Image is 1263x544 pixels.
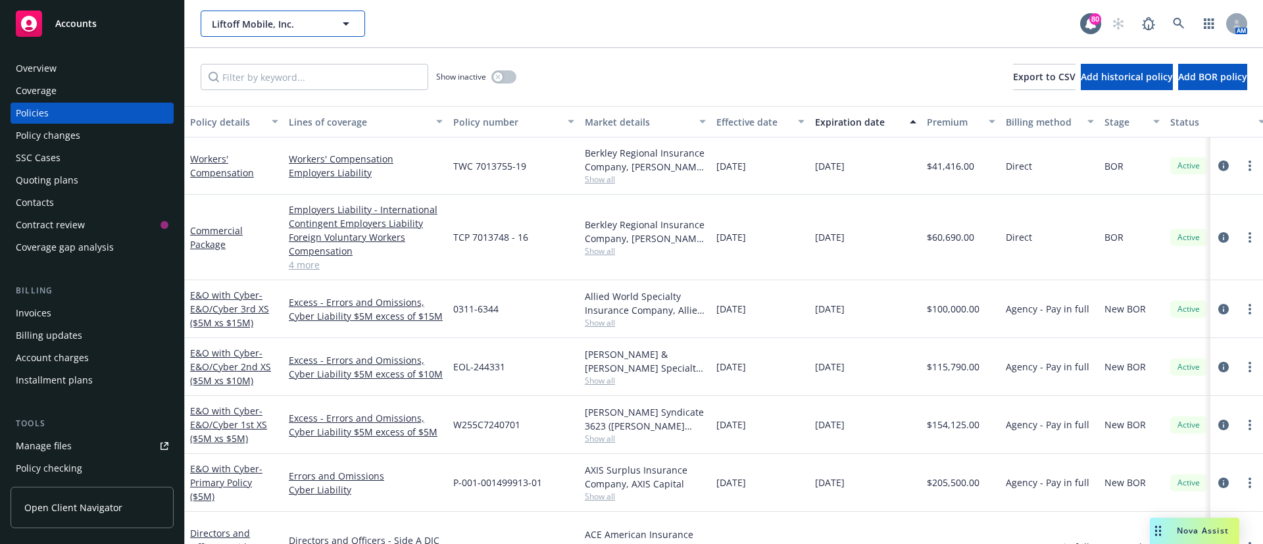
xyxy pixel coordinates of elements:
[815,360,845,374] span: [DATE]
[16,325,82,346] div: Billing updates
[1104,476,1146,489] span: New BOR
[716,418,746,432] span: [DATE]
[716,230,746,244] span: [DATE]
[1242,158,1258,174] a: more
[927,159,974,173] span: $41,416.00
[1104,159,1124,173] span: BOR
[1196,11,1222,37] a: Switch app
[815,302,845,316] span: [DATE]
[1178,70,1247,83] span: Add BOR policy
[815,476,845,489] span: [DATE]
[11,435,174,457] a: Manage files
[11,192,174,213] a: Contacts
[1176,160,1202,172] span: Active
[16,80,57,101] div: Coverage
[289,166,443,180] a: Employers Liability
[1006,418,1089,432] span: Agency - Pay in full
[190,289,269,329] span: - E&O/Cyber 3rd XS ($5M xs $15M)
[11,80,174,101] a: Coverage
[289,469,443,483] a: Errors and Omissions
[1177,525,1229,536] span: Nova Assist
[716,476,746,489] span: [DATE]
[289,203,443,230] a: Employers Liability - International Contingent Employers Liability
[1216,158,1231,174] a: circleInformation
[1013,64,1076,90] button: Export to CSV
[927,360,979,374] span: $115,790.00
[1242,359,1258,375] a: more
[453,115,560,129] div: Policy number
[11,237,174,258] a: Coverage gap analysis
[16,58,57,79] div: Overview
[1166,11,1192,37] a: Search
[1001,106,1099,137] button: Billing method
[289,411,443,439] a: Excess - Errors and Omissions, Cyber Liability $5M excess of $5M
[190,289,269,329] a: E&O with Cyber
[716,159,746,173] span: [DATE]
[1176,419,1202,431] span: Active
[1176,477,1202,489] span: Active
[585,317,706,328] span: Show all
[11,5,174,42] a: Accounts
[1176,232,1202,243] span: Active
[1170,115,1251,129] div: Status
[1006,159,1032,173] span: Direct
[453,360,505,374] span: EOL-244331
[453,230,528,244] span: TCP 7013748 - 16
[1099,106,1165,137] button: Stage
[922,106,1001,137] button: Premium
[1006,360,1089,374] span: Agency - Pay in full
[585,245,706,257] span: Show all
[1216,301,1231,317] a: circleInformation
[16,170,78,191] div: Quoting plans
[1176,361,1202,373] span: Active
[453,418,520,432] span: W255C7240701
[1089,13,1101,25] div: 80
[815,418,845,432] span: [DATE]
[585,405,706,433] div: [PERSON_NAME] Syndicate 3623 ([PERSON_NAME] [PERSON_NAME] Limited), [PERSON_NAME] Group
[1178,64,1247,90] button: Add BOR policy
[289,295,443,323] a: Excess - Errors and Omissions, Cyber Liability $5M excess of $15M
[24,501,122,514] span: Open Client Navigator
[190,405,267,445] span: - E&O/Cyber 1st XS ($5M xs $5M)
[716,360,746,374] span: [DATE]
[1006,302,1089,316] span: Agency - Pay in full
[190,115,264,129] div: Policy details
[11,58,174,79] a: Overview
[289,152,443,166] a: Workers' Compensation
[927,418,979,432] span: $154,125.00
[1081,70,1173,83] span: Add historical policy
[716,302,746,316] span: [DATE]
[585,433,706,444] span: Show all
[585,347,706,375] div: [PERSON_NAME] & [PERSON_NAME] Specialty Insurance Company, [PERSON_NAME] & [PERSON_NAME] ([GEOGRA...
[1150,518,1166,544] div: Drag to move
[190,405,267,445] a: E&O with Cyber
[11,325,174,346] a: Billing updates
[201,64,428,90] input: Filter by keyword...
[284,106,448,137] button: Lines of coverage
[11,284,174,297] div: Billing
[1176,303,1202,315] span: Active
[585,174,706,185] span: Show all
[1242,475,1258,491] a: more
[815,159,845,173] span: [DATE]
[453,476,542,489] span: P-001-001499913-01
[1006,230,1032,244] span: Direct
[16,147,61,168] div: SSC Cases
[1081,64,1173,90] button: Add historical policy
[190,224,243,251] a: Commercial Package
[1135,11,1162,37] a: Report a Bug
[1216,475,1231,491] a: circleInformation
[190,462,262,503] span: - Primary Policy ($5M)
[16,237,114,258] div: Coverage gap analysis
[16,370,93,391] div: Installment plans
[289,258,443,272] a: 4 more
[585,146,706,174] div: Berkley Regional Insurance Company, [PERSON_NAME] Corporation
[16,347,89,368] div: Account charges
[11,347,174,368] a: Account charges
[1242,417,1258,433] a: more
[201,11,365,37] button: Liftoff Mobile, Inc.
[1104,230,1124,244] span: BOR
[1242,301,1258,317] a: more
[11,303,174,324] a: Invoices
[1150,518,1239,544] button: Nova Assist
